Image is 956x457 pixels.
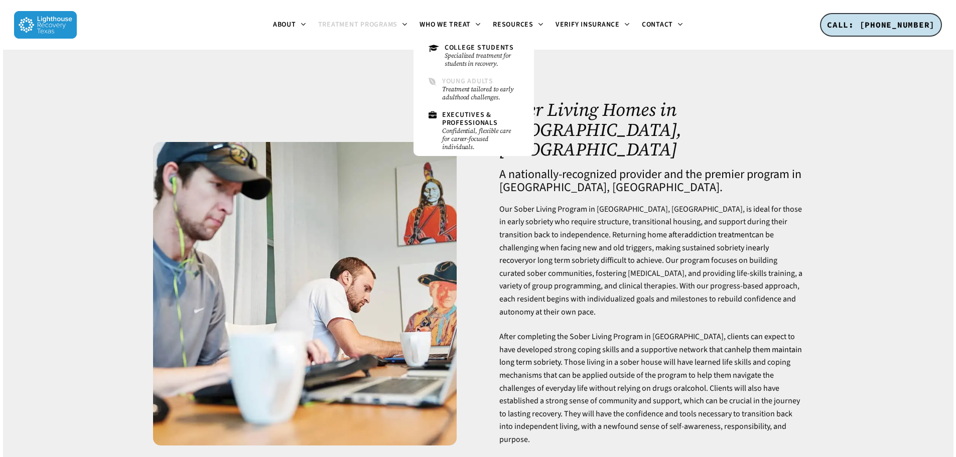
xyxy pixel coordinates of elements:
a: Treatment Programs [312,21,414,29]
p: Our Sober Living Program in [GEOGRAPHIC_DATA], [GEOGRAPHIC_DATA], is ideal for those in early sob... [499,203,803,331]
a: Young AdultsTreatment tailored to early adulthood challenges. [424,73,524,106]
span: CALL: [PHONE_NUMBER] [827,20,935,30]
a: early recovery [499,242,769,266]
h1: Sober Living Homes in [GEOGRAPHIC_DATA], [GEOGRAPHIC_DATA] [499,100,803,160]
a: Resources [487,21,550,29]
img: Lighthouse Recovery Texas [14,11,77,39]
span: College Students [445,43,514,53]
span: Contact [642,20,673,30]
span: Resources [493,20,533,30]
a: About [267,21,312,29]
a: addiction treatment [685,229,752,240]
span: Young Adults [442,76,493,86]
span: About [273,20,296,30]
a: Contact [636,21,689,29]
a: Executives & ProfessionalsConfidential, flexible care for career-focused individuals. [424,106,524,156]
span: Who We Treat [420,20,471,30]
h4: A nationally-recognized provider and the premier program in [GEOGRAPHIC_DATA], [GEOGRAPHIC_DATA]. [499,168,803,194]
a: College StudentsSpecialized treatment for students in recovery. [424,39,524,73]
small: Treatment tailored to early adulthood challenges. [442,85,519,101]
a: Who We Treat [414,21,487,29]
a: CALL: [PHONE_NUMBER] [820,13,942,37]
p: After completing the Sober Living Program in [GEOGRAPHIC_DATA], clients can expect to have develo... [499,331,803,446]
small: Confidential, flexible care for career-focused individuals. [442,127,519,151]
small: Specialized treatment for students in recovery. [445,52,519,68]
a: alcohol [681,383,706,394]
span: Executives & Professionals [442,110,498,127]
span: Verify Insurance [556,20,620,30]
span: Treatment Programs [318,20,398,30]
a: Verify Insurance [550,21,636,29]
